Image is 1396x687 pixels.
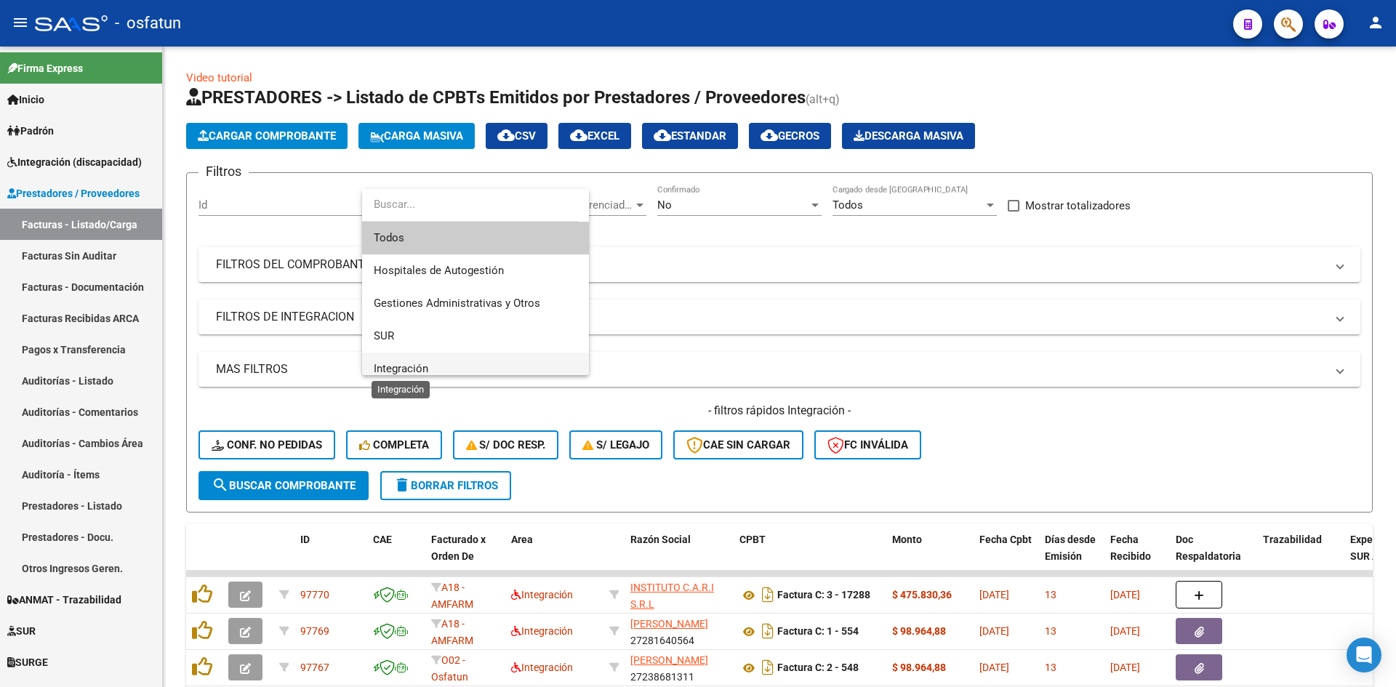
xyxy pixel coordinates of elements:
[374,329,394,342] span: SUR
[374,264,504,277] span: Hospitales de Autogestión
[374,297,540,310] span: Gestiones Administrativas y Otros
[374,362,428,375] span: Integración
[374,222,577,254] span: Todos
[362,188,578,221] input: dropdown search
[1347,638,1381,672] div: Open Intercom Messenger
